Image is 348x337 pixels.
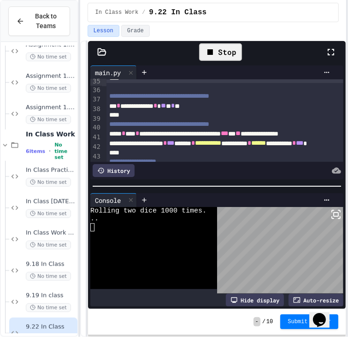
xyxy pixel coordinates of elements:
[262,318,265,325] span: /
[90,68,125,77] div: main.py
[95,9,139,16] span: In Class Work
[142,9,145,16] span: /
[90,77,102,86] div: 35
[90,95,102,105] div: 37
[90,142,102,152] div: 42
[121,25,150,37] button: Grade
[90,195,125,205] div: Console
[280,314,338,329] button: Submit Answer
[26,72,76,80] span: Assignment 1.11: Dice Probabilities via Monte Carlo Methods
[90,123,102,133] div: 40
[199,43,242,61] div: Stop
[26,272,71,281] span: No time set
[289,294,343,307] div: Auto-resize
[26,84,71,93] span: No time set
[26,130,76,138] span: In Class Work
[30,12,62,31] span: Back to Teams
[26,323,76,331] span: 9.22 In Class
[90,193,137,207] div: Console
[26,303,71,312] span: No time set
[309,300,339,328] iframe: chat widget
[26,209,71,218] span: No time set
[49,148,51,155] span: •
[26,229,76,237] span: In Class Work [DATE]
[26,115,71,124] span: No time set
[26,148,45,154] span: 6 items
[90,207,206,215] span: Rolling two dice 1000 times.
[90,105,102,114] div: 38
[288,318,331,325] span: Submit Answer
[54,142,75,160] span: No time set
[226,294,284,307] div: Hide display
[26,53,71,61] span: No time set
[88,25,119,37] button: Lesson
[8,6,70,36] button: Back to Teams
[266,318,273,325] span: 10
[93,164,135,177] div: History
[90,133,102,142] div: 41
[26,104,76,112] span: Assignment 1.12: Determine Dice Probabilities via Loops
[254,317,260,326] span: -
[26,166,76,174] span: In Class Practice with Lists, [DATE]
[26,241,71,249] span: No time set
[149,7,206,18] span: 9.22 In Class
[26,178,71,187] span: No time set
[90,152,102,161] div: 43
[90,161,102,171] div: 44
[90,114,102,124] div: 39
[90,86,102,95] div: 36
[26,260,76,268] span: 9.18 In Class
[26,292,76,300] span: 9.19 In class
[26,198,76,206] span: In Class [DATE] (Recursion)
[90,65,137,79] div: main.py
[90,215,99,223] span: ..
